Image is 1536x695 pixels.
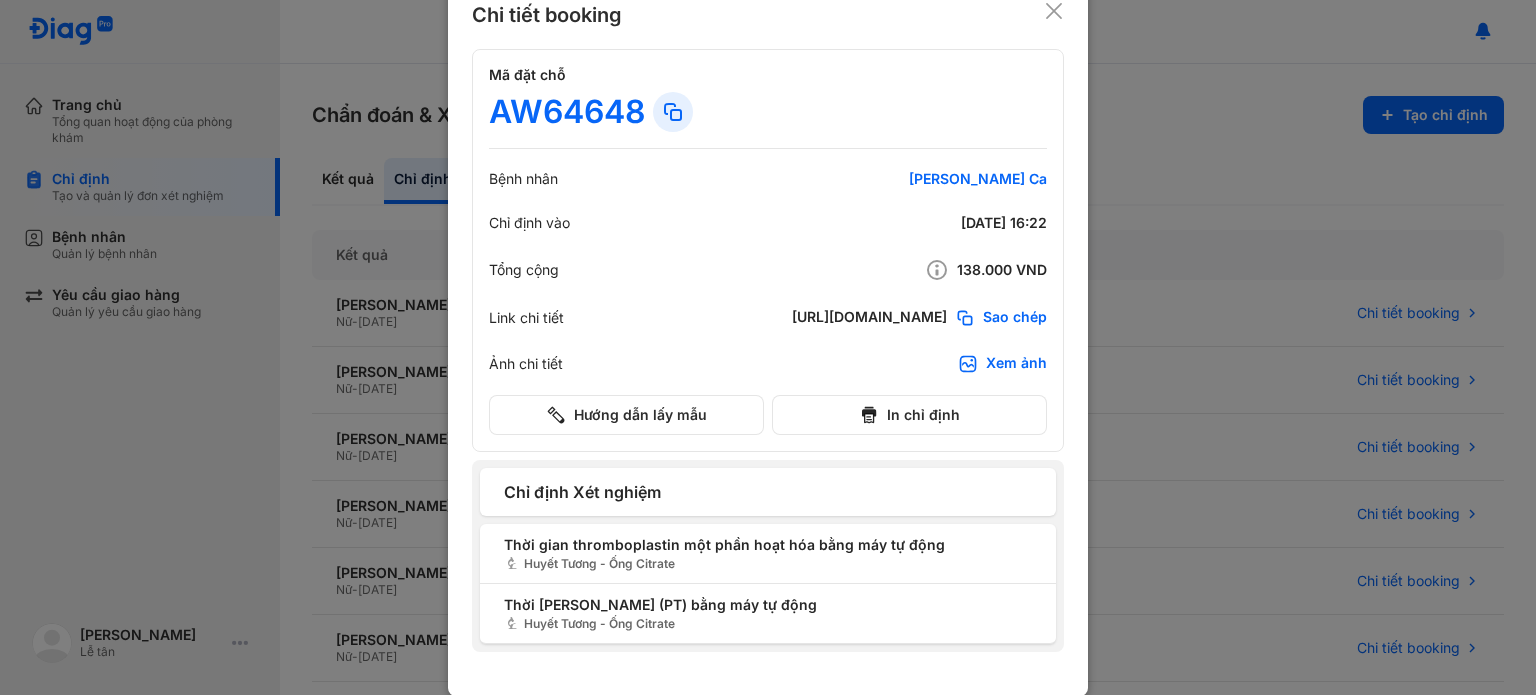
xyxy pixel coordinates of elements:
[807,214,1047,232] div: [DATE] 16:22
[504,534,1032,555] span: Thời gian thromboplastin một phần hoạt hóa bằng máy tự động
[807,258,1047,282] div: 138.000 VND
[489,355,563,373] div: Ảnh chi tiết
[807,170,1047,188] div: [PERSON_NAME] Ca
[489,395,764,435] button: Hướng dẫn lấy mẫu
[983,308,1047,328] span: Sao chép
[489,309,564,327] div: Link chi tiết
[504,615,1032,633] span: Huyết Tương - Ống Citrate
[504,594,1032,615] span: Thời [PERSON_NAME] (PT) bằng máy tự động
[489,92,645,132] div: AW64648
[489,170,558,188] div: Bệnh nhân
[504,555,1032,573] span: Huyết Tương - Ống Citrate
[489,214,570,232] div: Chỉ định vào
[792,308,947,328] div: [URL][DOMAIN_NAME]
[772,395,1047,435] button: In chỉ định
[489,261,559,279] div: Tổng cộng
[504,480,1032,504] span: Chỉ định Xét nghiệm
[472,1,622,29] div: Chi tiết booking
[489,66,1047,84] h4: Mã đặt chỗ
[986,354,1047,374] div: Xem ảnh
